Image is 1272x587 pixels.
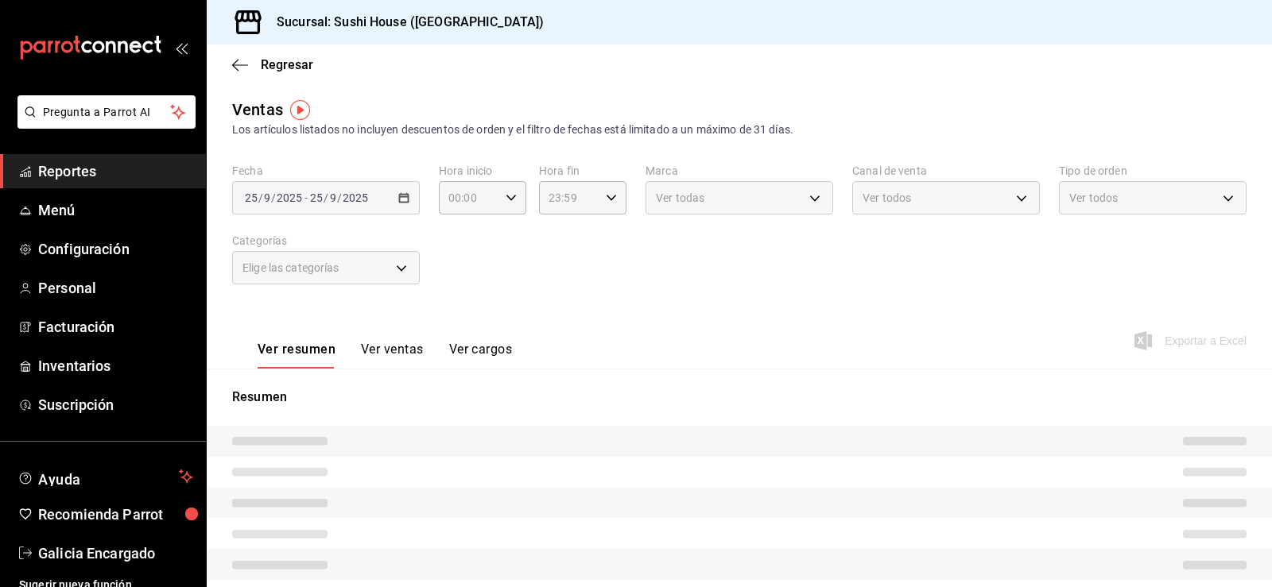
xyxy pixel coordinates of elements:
[38,504,193,525] span: Recomienda Parrot
[258,342,335,369] button: Ver resumen
[329,191,337,204] input: --
[863,190,911,206] span: Ver todos
[258,342,512,369] div: navigation tabs
[1059,165,1247,176] label: Tipo de orden
[232,388,1247,407] p: Resumen
[309,191,324,204] input: --
[342,191,369,204] input: ----
[244,191,258,204] input: --
[1069,190,1118,206] span: Ver todos
[38,238,193,260] span: Configuración
[258,191,263,204] span: /
[232,57,313,72] button: Regresar
[261,57,313,72] span: Regresar
[43,104,171,121] span: Pregunta a Parrot AI
[656,190,704,206] span: Ver todas
[38,467,173,486] span: Ayuda
[539,165,626,176] label: Hora fin
[276,191,303,204] input: ----
[449,342,513,369] button: Ver cargos
[361,342,424,369] button: Ver ventas
[38,316,193,338] span: Facturación
[337,191,342,204] span: /
[263,191,271,204] input: --
[38,394,193,415] span: Suscripción
[304,191,308,204] span: -
[38,277,193,299] span: Personal
[17,95,196,129] button: Pregunta a Parrot AI
[38,355,193,377] span: Inventarios
[232,165,420,176] label: Fecha
[324,191,328,204] span: /
[264,13,544,32] h3: Sucursal: Sushi House ([GEOGRAPHIC_DATA])
[175,41,188,54] button: open_drawer_menu
[271,191,276,204] span: /
[38,199,193,221] span: Menú
[232,98,283,122] div: Ventas
[646,165,833,176] label: Marca
[852,165,1040,176] label: Canal de venta
[232,235,420,246] label: Categorías
[38,160,193,182] span: Reportes
[439,165,526,176] label: Hora inicio
[38,543,193,564] span: Galicia Encargado
[11,115,196,132] a: Pregunta a Parrot AI
[290,100,310,120] img: Tooltip marker
[232,122,1247,138] div: Los artículos listados no incluyen descuentos de orden y el filtro de fechas está limitado a un m...
[242,260,339,276] span: Elige las categorías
